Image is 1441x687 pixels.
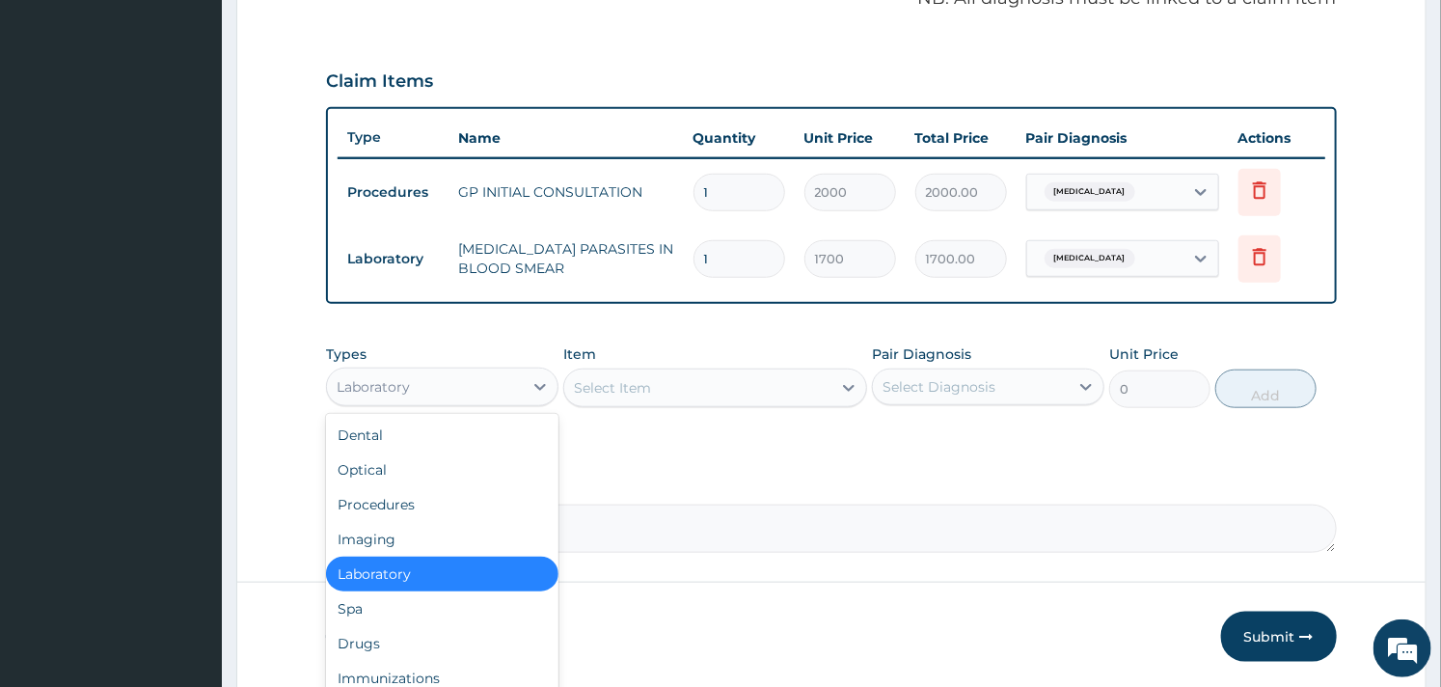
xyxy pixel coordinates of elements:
div: Drugs [326,626,558,661]
th: Actions [1229,119,1325,157]
div: Laboratory [326,557,558,591]
span: We're online! [112,215,266,410]
label: Unit Price [1109,344,1179,364]
td: Procedures [338,175,449,210]
img: d_794563401_company_1708531726252_794563401 [36,96,78,145]
span: [MEDICAL_DATA] [1045,249,1135,268]
td: GP INITIAL CONSULTATION [449,173,683,211]
th: Unit Price [795,119,906,157]
div: Procedures [326,487,558,522]
label: Pair Diagnosis [872,344,971,364]
textarea: Type your message and hit 'Enter' [10,471,367,538]
label: Item [563,344,596,364]
div: Select Diagnosis [883,377,995,397]
td: [MEDICAL_DATA] PARASITES IN BLOOD SMEAR [449,230,683,288]
div: Laboratory [337,377,410,397]
div: Minimize live chat window [316,10,363,56]
div: Spa [326,591,558,626]
div: Chat with us now [100,108,324,133]
div: Imaging [326,522,558,557]
button: Add [1215,370,1317,408]
th: Pair Diagnosis [1017,119,1229,157]
div: Optical [326,453,558,487]
th: Total Price [906,119,1017,157]
th: Quantity [684,119,795,157]
div: Dental [326,418,558,453]
th: Type [338,120,449,155]
label: Types [326,346,367,363]
button: Submit [1221,612,1337,662]
span: [MEDICAL_DATA] [1045,182,1135,202]
th: Name [449,119,683,157]
td: Laboratory [338,241,449,277]
label: Comment [326,478,1336,494]
div: Select Item [574,378,651,398]
h3: Claim Items [326,71,433,93]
